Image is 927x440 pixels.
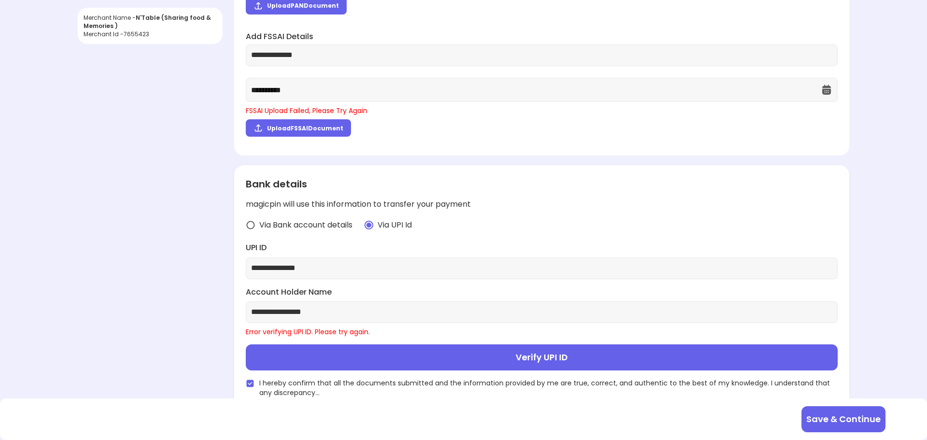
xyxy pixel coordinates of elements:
span: N'Table (Sharing food & Memories ) [84,14,211,30]
img: radio [246,220,255,230]
span: Via Bank account details [259,220,352,231]
img: OcXK764TI_dg1n3pJKAFuNcYfYqBKGvmbXteblFrPew4KBASBbPUoKPFDRZzLe5z5khKOkBCrBseVNl8W_Mqhk0wgJF92Dyy9... [821,84,832,96]
span: Via UPI Id [378,220,412,231]
label: Add FSSAI Details [246,31,838,43]
div: Merchant Name - [84,14,217,30]
img: radio [364,220,374,230]
button: Verify UPI ID [246,344,838,370]
div: Error verifying UPI ID. Please try again. [246,327,838,337]
span: I hereby confirm that all the documents submitted and the information provided by me are true, co... [259,378,838,397]
div: FSSAI Upload Failed, Please Try Again [246,106,838,115]
button: Save & Continue [801,406,885,432]
label: UPI ID [246,242,838,254]
div: Merchant Id - 7655423 [84,30,217,38]
div: magicpin will use this information to transfer your payment [246,199,838,210]
span: Upload PAN Document [267,1,339,10]
label: Account Holder Name [246,287,838,298]
img: upload [253,1,263,11]
span: Upload FSSAI Document [267,124,343,132]
img: upload [253,123,263,133]
img: checked [246,379,254,388]
div: Bank details [246,177,838,191]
